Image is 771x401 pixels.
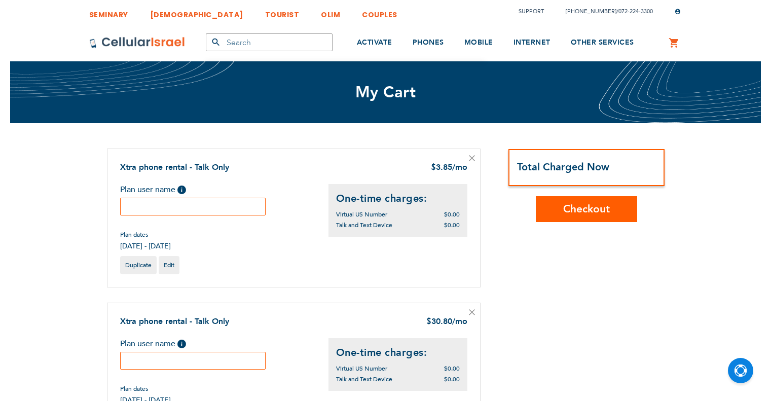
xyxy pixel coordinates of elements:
[336,210,387,218] span: Virtual US Number
[571,24,634,62] a: OTHER SERVICES
[357,24,392,62] a: ACTIVATE
[120,241,171,251] span: [DATE] - [DATE]
[336,375,392,383] span: Talk and Text Device
[355,82,416,103] span: My Cart
[120,231,171,239] span: Plan dates
[321,3,340,21] a: OLIM
[566,8,616,15] a: [PHONE_NUMBER]
[452,316,467,327] span: /mo
[120,385,171,393] span: Plan dates
[464,24,493,62] a: MOBILE
[431,162,436,174] span: $
[336,221,392,229] span: Talk and Text Device
[536,196,637,222] button: Checkout
[431,162,467,174] div: 3.85
[206,33,333,51] input: Search
[150,3,243,21] a: [DEMOGRAPHIC_DATA]
[265,3,300,21] a: TOURIST
[120,338,175,349] span: Plan user name
[563,202,610,216] span: Checkout
[426,316,431,328] span: $
[336,346,460,359] h2: One-time charges:
[618,8,653,15] a: 072-224-3300
[444,221,460,229] span: $0.00
[177,340,186,348] span: Help
[444,375,460,383] span: $0.00
[336,192,460,205] h2: One-time charges:
[556,4,653,19] li: /
[125,261,152,269] span: Duplicate
[120,256,157,274] a: Duplicate
[164,261,174,269] span: Edit
[452,162,467,173] span: /mo
[519,8,544,15] a: Support
[444,364,460,373] span: $0.00
[444,210,460,218] span: $0.00
[571,38,634,47] span: OTHER SERVICES
[177,186,186,194] span: Help
[357,38,392,47] span: ACTIVATE
[513,24,550,62] a: INTERNET
[413,38,444,47] span: PHONES
[89,37,186,49] img: Cellular Israel Logo
[426,316,467,328] div: 30.80
[89,3,128,21] a: SEMINARY
[362,3,397,21] a: COUPLES
[413,24,444,62] a: PHONES
[513,38,550,47] span: INTERNET
[120,316,229,327] a: Xtra phone rental - Talk Only
[517,160,609,174] strong: Total Charged Now
[336,364,387,373] span: Virtual US Number
[464,38,493,47] span: MOBILE
[159,256,179,274] a: Edit
[120,184,175,195] span: Plan user name
[120,162,229,173] a: Xtra phone rental - Talk Only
